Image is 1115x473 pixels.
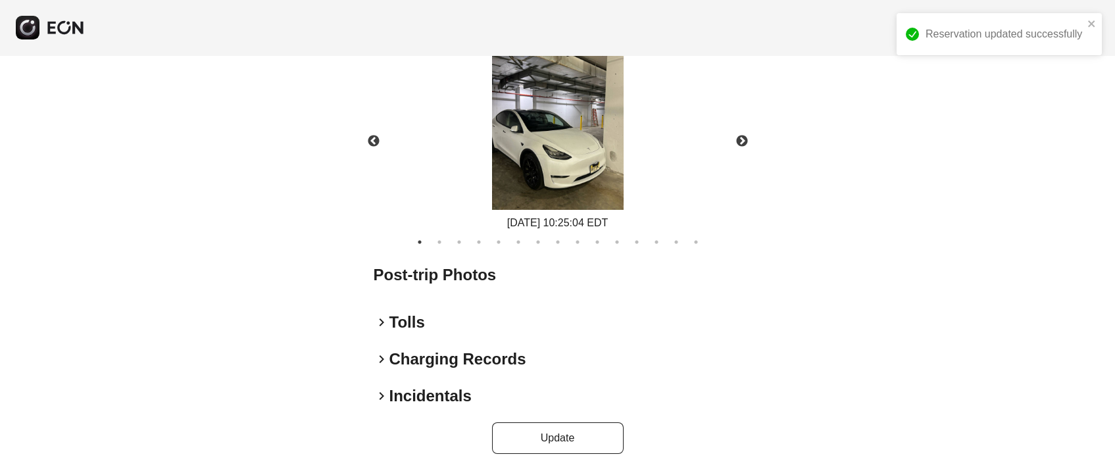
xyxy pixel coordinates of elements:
button: close [1087,18,1097,29]
div: [DATE] 10:25:04 EDT [492,215,624,231]
h2: Incidentals [389,386,472,407]
button: Previous [351,118,397,164]
button: 5 [492,236,505,249]
button: 10 [591,236,604,249]
h2: Post-trip Photos [374,264,742,286]
button: 7 [532,236,545,249]
button: 12 [630,236,643,249]
span: keyboard_arrow_right [374,351,389,367]
button: 4 [472,236,485,249]
button: 11 [610,236,624,249]
button: 15 [689,236,703,249]
button: 9 [571,236,584,249]
button: 1 [413,236,426,249]
button: 13 [650,236,663,249]
div: Reservation updated successfully [926,26,1083,42]
span: keyboard_arrow_right [374,388,389,404]
button: 14 [670,236,683,249]
button: 2 [433,236,446,249]
img: https://fastfleet.me/rails/active_storage/blobs/redirect/eyJfcmFpbHMiOnsibWVzc2FnZSI6IkJBaHBBK05h... [492,34,624,210]
button: 6 [512,236,525,249]
button: Update [492,422,624,454]
button: Next [719,118,765,164]
h2: Charging Records [389,349,526,370]
button: 8 [551,236,564,249]
h2: Tolls [389,312,425,333]
span: keyboard_arrow_right [374,314,389,330]
button: 3 [453,236,466,249]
